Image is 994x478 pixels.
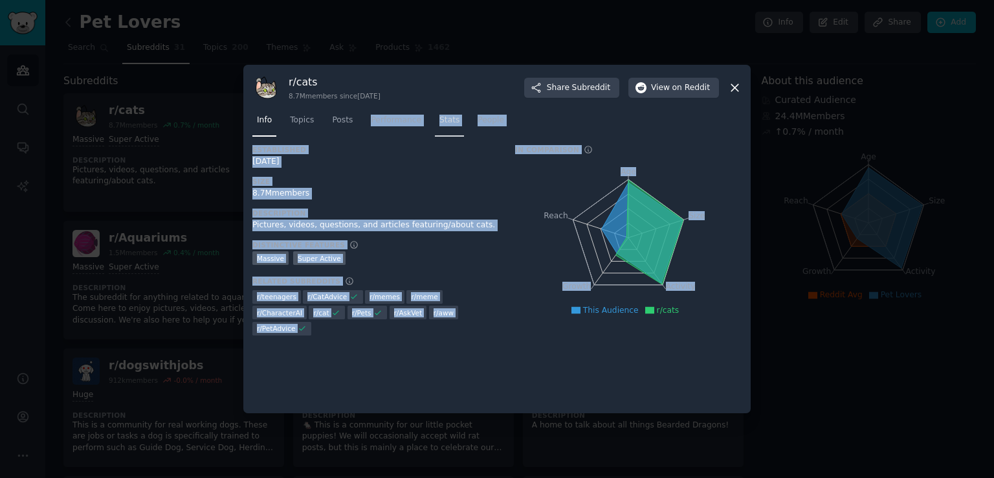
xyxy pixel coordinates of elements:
tspan: Reach [544,211,568,220]
span: on Reddit [672,82,710,94]
h3: Related Subreddits [252,277,340,286]
span: r/cats [657,306,679,315]
h3: Established [252,145,497,154]
span: Topics [290,115,314,126]
span: Subreddit [572,82,610,94]
div: [DATE] [252,156,497,168]
tspan: Activity [666,282,696,291]
tspan: Size [689,211,705,220]
span: People [478,115,504,126]
span: Info [257,115,272,126]
span: r/ aww [434,308,454,317]
a: Info [252,110,276,137]
div: 8.7M members since [DATE] [289,91,381,100]
span: r/ PetAdvice [257,324,295,333]
h3: In Comparison [515,145,579,154]
span: r/ cat [313,308,329,317]
a: Topics [285,110,318,137]
div: 8.7M members [252,188,497,199]
button: ShareSubreddit [524,78,619,98]
span: r/ Pets [352,308,371,317]
h3: Size [252,177,497,186]
span: Stats [439,115,459,126]
span: r/ teenagers [257,292,296,301]
h3: r/ cats [289,75,381,89]
span: r/ memes [370,292,400,301]
span: r/ AskVet [394,308,423,317]
span: Share [547,82,610,94]
span: r/ CatAdvice [307,292,347,301]
h3: Description [252,209,497,218]
button: Viewon Reddit [628,78,719,98]
span: r/ CharacterAI [257,308,302,317]
tspan: Growth [562,282,591,291]
span: This Audience [583,306,639,315]
a: People [473,110,509,137]
h3: Distinctive Features [252,240,345,249]
span: Posts [332,115,353,126]
a: Stats [435,110,464,137]
tspan: Age [621,167,636,176]
div: Super Active [293,251,346,265]
span: r/ meme [411,292,437,301]
a: Performance [366,110,426,137]
div: Massive [252,251,289,265]
a: Posts [327,110,357,137]
div: Pictures, videos, questions, and articles featuring/about cats. [252,220,497,231]
span: View [651,82,710,94]
span: Performance [371,115,421,126]
img: cats [252,74,280,101]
